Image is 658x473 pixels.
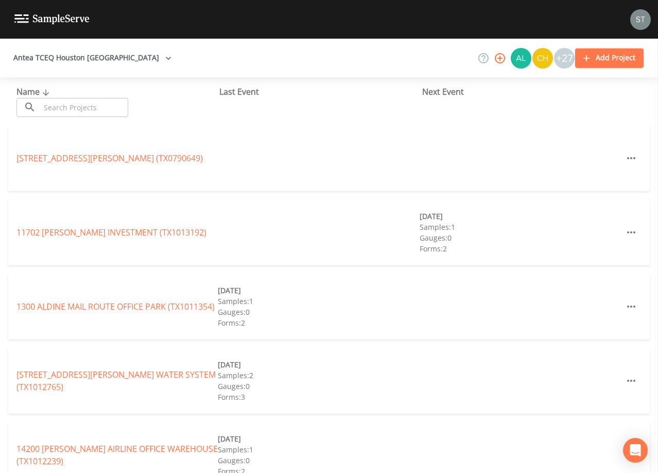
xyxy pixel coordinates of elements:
[218,455,419,466] div: Gauges: 0
[16,227,206,238] a: 11702 [PERSON_NAME] INVESTMENT (TX1013192)
[40,98,128,117] input: Search Projects
[532,48,553,69] img: c74b8b8b1c7a9d34f67c5e0ca157ed15
[510,48,532,69] div: Alaina Hahn
[219,86,422,98] div: Last Event
[16,369,216,393] a: [STREET_ADDRESS][PERSON_NAME] WATER SYSTEM (TX1012765)
[554,48,575,69] div: +27
[218,317,419,328] div: Forms: 2
[16,153,203,164] a: [STREET_ADDRESS][PERSON_NAME] (TX0790649)
[420,232,621,243] div: Gauges: 0
[511,48,531,69] img: 30a13df2a12044f58df5f6b7fda61338
[420,211,621,222] div: [DATE]
[422,86,625,98] div: Next Event
[420,243,621,254] div: Forms: 2
[218,359,419,370] div: [DATE]
[218,285,419,296] div: [DATE]
[623,438,648,463] div: Open Intercom Messenger
[630,9,651,30] img: cb9926319991c592eb2b4c75d39c237f
[16,443,218,467] a: 14200 [PERSON_NAME] AIRLINE OFFICE WAREHOUSE (TX1012239)
[420,222,621,232] div: Samples: 1
[218,444,419,455] div: Samples: 1
[9,48,176,67] button: Antea TCEQ Houston [GEOGRAPHIC_DATA]
[16,301,215,312] a: 1300 ALDINE MAIL ROUTE OFFICE PARK (TX1011354)
[16,86,52,97] span: Name
[218,296,419,307] div: Samples: 1
[532,48,553,69] div: Charles Medina
[218,392,419,402] div: Forms: 3
[218,307,419,317] div: Gauges: 0
[218,433,419,444] div: [DATE]
[218,381,419,392] div: Gauges: 0
[218,370,419,381] div: Samples: 2
[14,14,90,24] img: logo
[575,48,644,67] button: Add Project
